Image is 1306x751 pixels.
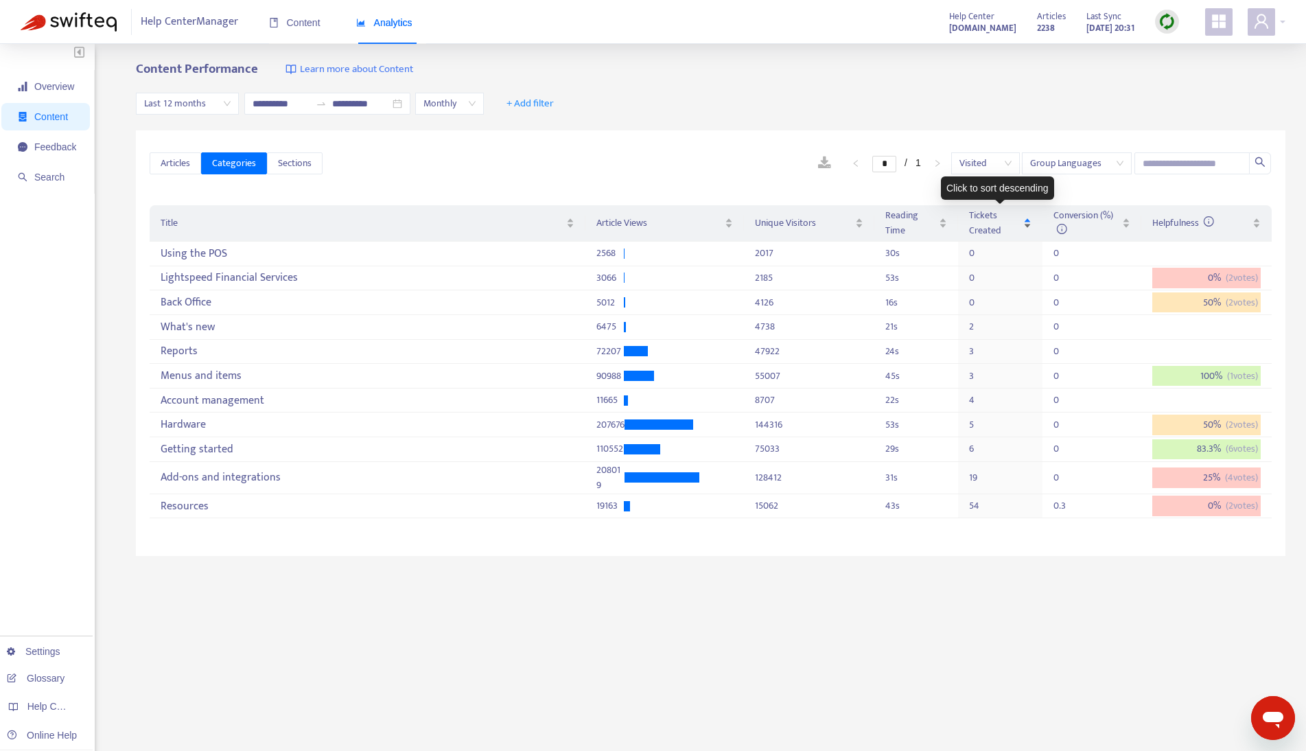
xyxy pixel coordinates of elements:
[1037,9,1066,24] span: Articles
[755,216,852,231] span: Unique Visitors
[141,9,238,35] span: Help Center Manager
[506,95,554,112] span: + Add filter
[144,93,231,114] span: Last 12 months
[941,176,1054,200] div: Click to sort descending
[596,498,624,513] div: 19163
[755,295,863,310] div: 4126
[161,466,574,489] div: Add-ons and integrations
[949,21,1016,36] strong: [DOMAIN_NAME]
[316,98,327,109] span: swap-right
[959,153,1012,174] span: Visited
[949,9,994,24] span: Help Center
[885,208,936,238] span: Reading Time
[161,340,574,363] div: Reports
[34,111,68,122] span: Content
[150,205,585,242] th: Title
[596,393,624,408] div: 11665
[1251,696,1295,740] iframe: Button to launch messaging window
[161,291,574,314] div: Back Office
[885,344,947,359] div: 24 s
[585,205,744,242] th: Article Views
[1152,439,1261,460] div: 83.3 %
[1053,344,1081,359] div: 0
[926,155,948,172] li: Next Page
[969,319,996,334] div: 2
[969,441,996,457] div: 6
[1053,417,1081,432] div: 0
[755,441,863,457] div: 75033
[885,319,947,334] div: 21 s
[300,62,413,78] span: Learn more about Content
[1053,295,1081,310] div: 0
[969,470,996,485] div: 19
[885,441,947,457] div: 29 s
[18,112,27,122] span: container
[596,246,624,261] div: 2568
[1152,366,1261,386] div: 100 %
[1152,496,1261,516] div: 0 %
[34,141,76,152] span: Feedback
[1211,13,1227,30] span: appstore
[969,369,996,384] div: 3
[18,82,27,91] span: signal
[285,62,413,78] a: Learn more about Content
[1053,319,1081,334] div: 0
[161,389,574,412] div: Account management
[34,172,65,183] span: Search
[885,295,947,310] div: 16 s
[1053,498,1081,513] div: 0.3
[874,205,958,242] th: Reading Time
[885,369,947,384] div: 45 s
[161,365,574,387] div: Menus and items
[755,344,863,359] div: 47922
[885,498,947,513] div: 43 s
[755,470,863,485] div: 128412
[969,498,996,513] div: 54
[1086,21,1134,36] strong: [DATE] 20:31
[201,152,267,174] button: Categories
[18,142,27,152] span: message
[1152,215,1215,231] span: Helpfulness
[1053,207,1113,238] span: Conversion (%)
[161,438,574,461] div: Getting started
[755,393,863,408] div: 8707
[150,152,201,174] button: Articles
[933,159,942,167] span: right
[1086,9,1121,24] span: Last Sync
[496,93,564,115] button: + Add filter
[1053,441,1081,457] div: 0
[596,463,625,493] div: 208019
[356,17,412,28] span: Analytics
[21,12,117,32] img: Swifteq
[1227,369,1258,384] span: ( 1 votes)
[755,417,863,432] div: 144316
[596,417,625,432] div: 207676
[596,344,624,359] div: 72207
[969,417,996,432] div: 5
[1053,393,1081,408] div: 0
[316,98,327,109] span: to
[926,155,948,172] button: right
[845,155,867,172] button: left
[885,270,947,286] div: 53 s
[1253,13,1270,30] span: user
[1053,470,1081,485] div: 0
[969,208,1021,238] span: Tickets Created
[845,155,867,172] li: Previous Page
[1053,246,1081,261] div: 0
[1158,13,1176,30] img: sync.dc5367851b00ba804db3.png
[969,246,996,261] div: 0
[755,270,863,286] div: 2185
[1152,467,1261,488] div: 25 %
[949,20,1016,36] a: [DOMAIN_NAME]
[285,64,296,75] img: image-link
[161,216,563,231] span: Title
[596,295,624,310] div: 5012
[872,155,921,172] li: 1/1
[18,172,27,182] span: search
[1226,498,1258,513] span: ( 2 votes)
[161,242,574,265] div: Using the POS
[969,295,996,310] div: 0
[161,267,574,290] div: Lightspeed Financial Services
[7,673,65,684] a: Glossary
